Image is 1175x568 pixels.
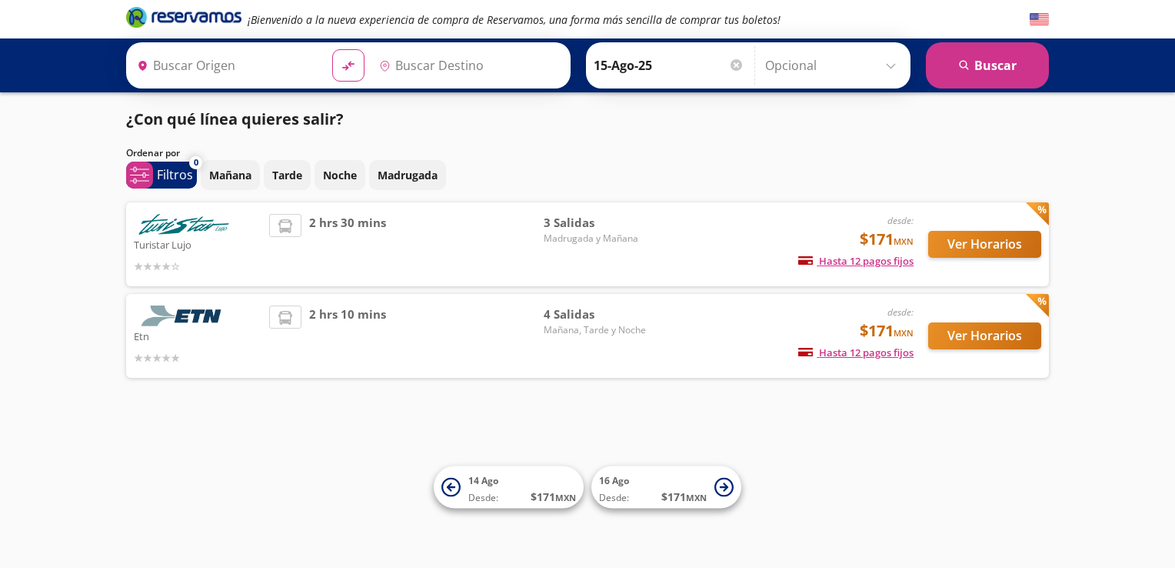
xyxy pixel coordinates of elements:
small: MXN [686,492,707,503]
p: Madrugada [378,167,438,183]
p: Filtros [157,165,193,184]
p: Etn [134,326,261,345]
em: ¡Bienvenido a la nueva experiencia de compra de Reservamos, una forma más sencilla de comprar tus... [248,12,781,27]
em: desde: [887,214,914,227]
span: 16 Ago [599,474,629,487]
input: Opcional [765,46,903,85]
button: Ver Horarios [928,231,1041,258]
em: desde: [887,306,914,319]
span: $171 [860,319,914,342]
button: Ver Horarios [928,322,1041,349]
span: Desde: [468,491,498,505]
small: MXN [894,236,914,247]
button: Tarde [264,160,311,190]
p: Mañana [209,167,251,183]
span: Hasta 12 pagos fijos [798,346,914,359]
button: English [1030,10,1049,29]
span: 2 hrs 10 mins [309,306,386,366]
span: 14 Ago [468,474,498,487]
span: 3 Salidas [544,214,651,232]
p: ¿Con qué línea quieres salir? [126,108,344,131]
i: Brand Logo [126,5,241,28]
span: 4 Salidas [544,306,651,323]
span: $ 171 [661,489,707,505]
a: Brand Logo [126,5,241,33]
p: Turistar Lujo [134,235,261,253]
small: MXN [555,492,576,503]
span: $ 171 [531,489,576,505]
span: $171 [860,228,914,251]
p: Ordenar por [126,146,180,160]
button: Noche [315,160,365,190]
small: MXN [894,327,914,339]
button: Mañana [201,160,260,190]
span: Desde: [599,491,629,505]
button: 0Filtros [126,162,197,189]
input: Elegir Fecha [594,46,744,85]
span: Hasta 12 pagos fijos [798,254,914,268]
span: Madrugada y Mañana [544,232,651,246]
span: Mañana, Tarde y Noche [544,323,651,337]
button: Madrugada [369,160,446,190]
span: 2 hrs 30 mins [309,214,386,275]
button: 14 AgoDesde:$171MXN [434,466,584,509]
span: 0 [194,156,198,169]
p: Tarde [272,167,302,183]
input: Buscar Destino [373,46,562,85]
input: Buscar Origen [131,46,320,85]
button: Buscar [926,42,1049,89]
img: Turistar Lujo [134,214,234,235]
button: 16 AgoDesde:$171MXN [591,466,741,509]
img: Etn [134,306,234,326]
p: Noche [323,167,357,183]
